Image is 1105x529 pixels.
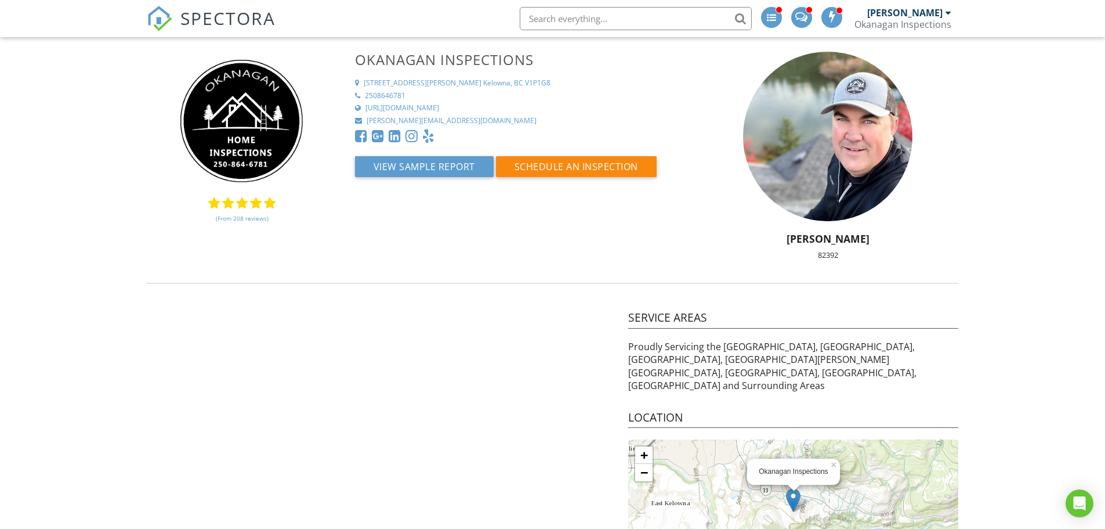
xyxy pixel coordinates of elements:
a: × [829,459,840,467]
h3: Okanagan Inspections [355,52,683,67]
div: [URL][DOMAIN_NAME] [365,103,439,113]
p: Proudly Servicing the [GEOGRAPHIC_DATA], [GEOGRAPHIC_DATA], [GEOGRAPHIC_DATA], [GEOGRAPHIC_DATA][... [628,340,958,393]
div: Kelowna, BC V1P1G8 [483,78,550,88]
h4: Service Areas [628,310,958,329]
img: ian2.jpg [743,52,912,221]
button: View Sample Report [355,156,494,177]
div: [STREET_ADDRESS][PERSON_NAME] [364,78,481,88]
img: The Best Home Inspection Software - Spectora [147,6,172,31]
a: SPECTORA [147,16,276,40]
a: View Sample Report [355,164,496,177]
a: Schedule an Inspection [496,164,657,177]
a: [STREET_ADDRESS][PERSON_NAME] Kelowna, BC V1P1G8 [355,78,683,88]
img: Logo-With-Phone-number.gif [172,52,311,191]
div: Okanagan Inspections [854,19,951,30]
span: SPECTORA [180,6,276,30]
h5: [PERSON_NAME] [690,233,966,244]
div: Okanagan Inspections [759,467,828,477]
a: Zoom out [635,464,653,481]
div: Open Intercom Messenger [1066,490,1093,517]
div: 2508646781 [365,91,405,101]
div: 82392 [690,250,966,260]
div: [PERSON_NAME][EMAIL_ADDRESS][DOMAIN_NAME] [367,116,537,126]
a: [PERSON_NAME][EMAIL_ADDRESS][DOMAIN_NAME] [355,116,683,126]
h4: Location [628,410,958,429]
input: Search everything... [520,7,752,30]
div: [PERSON_NAME] [867,7,943,19]
button: Schedule an Inspection [496,156,657,177]
a: [URL][DOMAIN_NAME] [355,103,683,113]
a: Zoom in [635,447,653,464]
a: (From 208 reviews) [216,208,269,228]
a: 2508646781 [355,91,683,101]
